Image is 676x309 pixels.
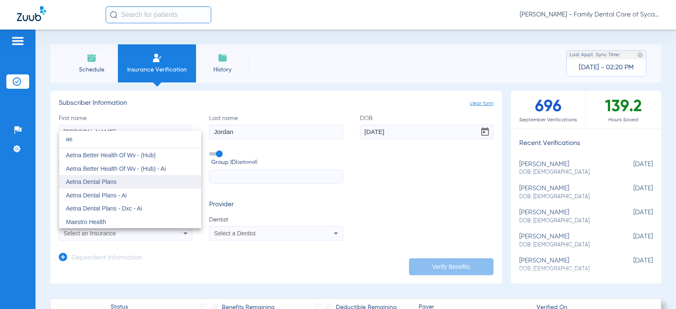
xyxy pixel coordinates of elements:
[66,178,117,185] span: Aetna Dental Plans
[66,205,142,212] span: Aetna Dental Plans - Dxc - Ai
[66,219,106,225] span: Maestro Health
[66,192,127,199] span: Aetna Dental Plans - Ai
[66,165,166,172] span: Aetna Better Health Of Wv - (Hub) - Ai
[66,152,155,159] span: Aetna Better Health Of Wv - (Hub)
[59,131,201,148] input: dropdown search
